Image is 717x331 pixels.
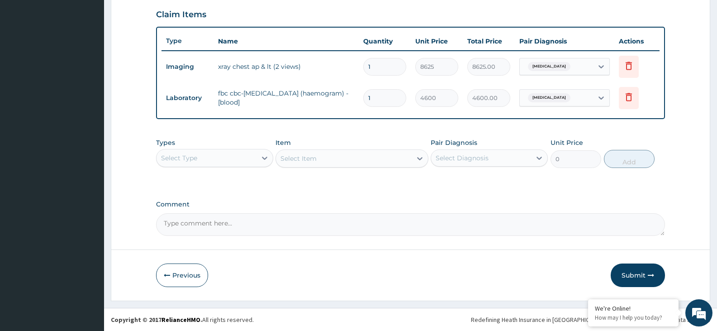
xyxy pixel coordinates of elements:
label: Unit Price [551,138,583,147]
th: Name [214,32,359,50]
p: How may I help you today? [595,314,672,321]
h3: Claim Items [156,10,206,20]
textarea: Type your message and hit 'Enter' [5,228,172,260]
span: [MEDICAL_DATA] [528,62,570,71]
div: Select Type [161,154,197,163]
th: Pair Diagnosis [515,32,614,50]
div: Select Diagnosis [436,154,489,163]
label: Item [275,138,291,147]
label: Pair Diagnosis [431,138,477,147]
button: Previous [156,264,208,287]
span: [MEDICAL_DATA] [528,93,570,102]
th: Total Price [463,32,515,50]
footer: All rights reserved. [104,308,717,331]
label: Types [156,139,175,147]
th: Actions [614,32,660,50]
th: Type [161,33,214,49]
th: Unit Price [411,32,463,50]
button: Submit [611,264,665,287]
td: fbc cbc-[MEDICAL_DATA] (haemogram) - [blood] [214,84,359,111]
button: Add [604,150,655,168]
label: Comment [156,201,665,208]
div: Minimize live chat window [148,5,170,26]
td: Laboratory [161,90,214,106]
div: Redefining Heath Insurance in [GEOGRAPHIC_DATA] using Telemedicine and Data Science! [471,315,710,324]
a: RelianceHMO [161,316,200,324]
td: Imaging [161,58,214,75]
th: Quantity [359,32,411,50]
div: Chat with us now [47,51,152,62]
span: We're online! [52,105,125,196]
img: d_794563401_company_1708531726252_794563401 [17,45,37,68]
div: We're Online! [595,304,672,312]
td: xray chest ap & lt (2 views) [214,58,359,76]
strong: Copyright © 2017 . [111,316,202,324]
